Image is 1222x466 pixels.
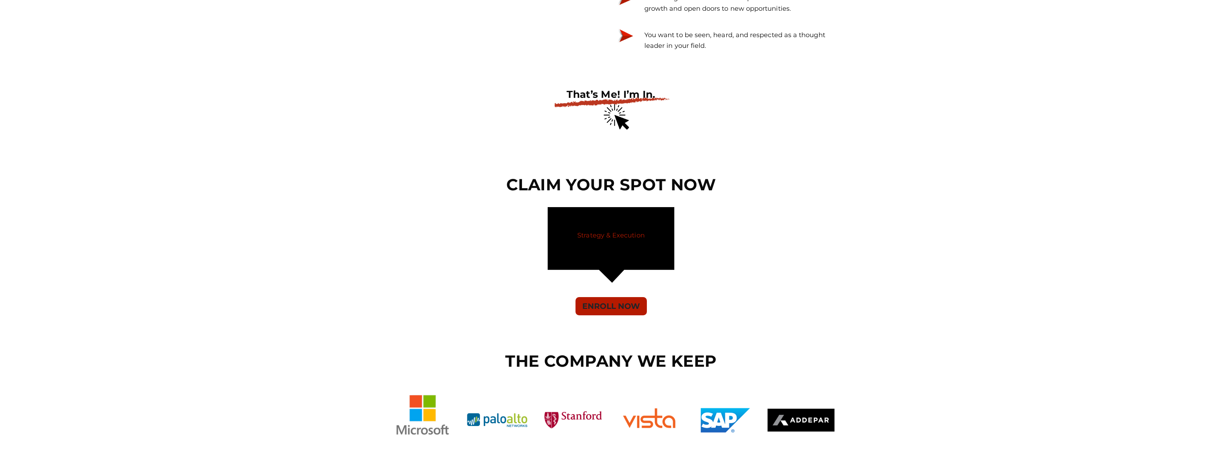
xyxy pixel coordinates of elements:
h2: CLAIM YOUR SPOT NOW [385,175,838,195]
h4: That’s Me! I’m In. [385,87,838,102]
img: personal branding power hour pointer icon [617,26,634,45]
h2: THE COMPANY WE KEEP [385,351,838,371]
img: stanford logo [537,384,610,457]
img: vista logo [613,384,686,457]
img: sap logo [689,384,762,457]
div: 6 / 21 [461,384,534,457]
img: personal branding power hour pointer icon [549,96,674,132]
p: Strategy & Execution [501,230,722,241]
div: 10 / 21 [765,384,838,457]
div: 5 / 21 [385,384,458,457]
p: You want to be seen, heard, and respected as a thought leader in your field. [644,30,838,51]
button: ENROLL NOW [575,297,647,315]
div: 7 / 21 [537,384,610,457]
img: addepar logo [765,384,838,457]
img: Palo alto networks logo [461,384,534,457]
img: Microsoft logo [385,384,458,457]
div: 8 / 21 [613,384,686,457]
div: 9 / 21 [689,384,762,457]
